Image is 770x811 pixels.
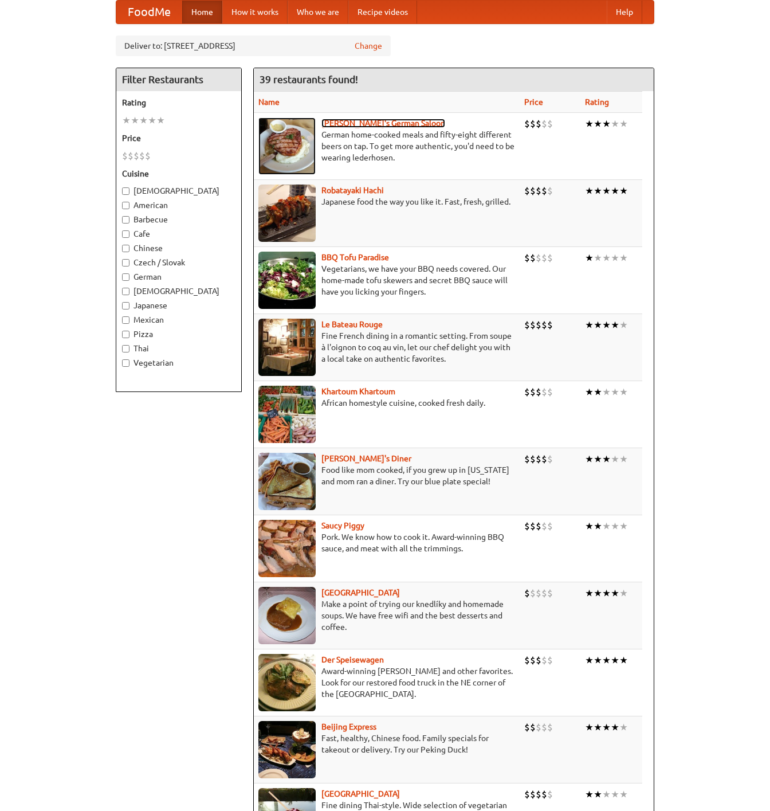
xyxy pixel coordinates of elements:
li: ★ [594,117,602,130]
li: $ [547,185,553,197]
a: [GEOGRAPHIC_DATA] [321,588,400,597]
p: Japanese food the way you like it. Fast, fresh, grilled. [258,196,515,207]
li: ★ [122,114,131,127]
li: $ [524,721,530,734]
label: Thai [122,343,235,354]
li: $ [536,386,541,398]
li: $ [547,654,553,667]
a: Who we are [288,1,348,23]
img: esthers.jpg [258,117,316,175]
label: German [122,271,235,283]
a: Der Speisewagen [321,655,384,664]
li: ★ [594,654,602,667]
li: $ [530,587,536,600]
li: ★ [594,788,602,801]
li: ★ [585,788,594,801]
p: Pork. We know how to cook it. Award-winning BBQ sauce, and meat with all the trimmings. [258,531,515,554]
li: ★ [585,386,594,398]
li: $ [530,654,536,667]
p: Fast, healthy, Chinese food. Family specials for takeout or delivery. Try our Peking Duck! [258,732,515,755]
li: $ [547,252,553,264]
li: ★ [594,252,602,264]
a: Saucy Piggy [321,521,364,530]
li: ★ [585,587,594,600]
img: speisewagen.jpg [258,654,316,711]
a: Help [607,1,642,23]
li: ★ [611,319,619,331]
li: $ [541,185,547,197]
li: ★ [594,587,602,600]
li: $ [524,654,530,667]
label: Barbecue [122,214,235,225]
li: ★ [602,319,611,331]
li: ★ [594,386,602,398]
b: Le Bateau Rouge [321,320,383,329]
li: ★ [619,721,628,734]
a: Robatayaki Hachi [321,186,384,195]
li: $ [530,117,536,130]
li: ★ [585,453,594,465]
li: ★ [619,587,628,600]
li: $ [547,788,553,801]
li: ★ [619,185,628,197]
li: ★ [611,788,619,801]
li: $ [530,319,536,331]
li: $ [547,319,553,331]
h4: Filter Restaurants [116,68,241,91]
li: $ [536,520,541,532]
li: $ [524,319,530,331]
p: Vegetarians, we have your BBQ needs covered. Our home-made tofu skewers and secret BBQ sauce will... [258,263,515,297]
p: African homestyle cuisine, cooked fresh daily. [258,397,515,409]
li: ★ [611,520,619,532]
label: Mexican [122,314,235,326]
li: $ [530,453,536,465]
li: $ [541,788,547,801]
li: $ [541,117,547,130]
li: $ [541,453,547,465]
li: ★ [602,788,611,801]
li: $ [541,520,547,532]
li: ★ [619,520,628,532]
img: saucy.jpg [258,520,316,577]
li: ★ [611,721,619,734]
li: $ [541,386,547,398]
input: [DEMOGRAPHIC_DATA] [122,187,129,195]
li: ★ [585,721,594,734]
label: Vegetarian [122,357,235,369]
b: BBQ Tofu Paradise [321,253,389,262]
li: $ [536,587,541,600]
li: $ [536,654,541,667]
label: Cafe [122,228,235,240]
li: $ [530,185,536,197]
a: [PERSON_NAME]'s German Saloon [321,119,445,128]
li: ★ [619,453,628,465]
input: Barbecue [122,216,129,224]
li: $ [547,386,553,398]
li: $ [524,386,530,398]
label: Czech / Slovak [122,257,235,268]
a: Beijing Express [321,722,376,731]
li: $ [541,319,547,331]
a: Home [182,1,222,23]
li: ★ [619,386,628,398]
img: khartoum.jpg [258,386,316,443]
b: [GEOGRAPHIC_DATA] [321,789,400,798]
li: ★ [139,114,148,127]
a: [PERSON_NAME]'s Diner [321,454,411,463]
li: $ [541,587,547,600]
li: $ [536,252,541,264]
li: ★ [594,721,602,734]
label: Japanese [122,300,235,311]
li: $ [524,117,530,130]
li: ★ [156,114,165,127]
input: German [122,273,129,281]
ng-pluralize: 39 restaurants found! [260,74,358,85]
li: $ [524,252,530,264]
a: Name [258,97,280,107]
li: ★ [594,185,602,197]
li: $ [547,721,553,734]
a: Khartoum Khartoum [321,387,395,396]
